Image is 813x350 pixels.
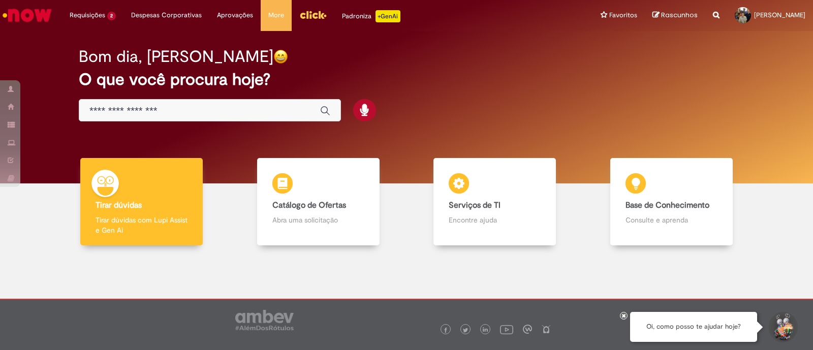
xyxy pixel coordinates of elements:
[523,325,532,334] img: logo_footer_workplace.png
[1,5,53,25] img: ServiceNow
[767,312,798,342] button: Iniciar Conversa de Suporte
[583,158,760,246] a: Base de Conhecimento Consulte e aprenda
[272,200,346,210] b: Catálogo de Ofertas
[70,10,105,20] span: Requisições
[53,158,230,246] a: Tirar dúvidas Tirar dúvidas com Lupi Assist e Gen Ai
[483,327,488,333] img: logo_footer_linkedin.png
[500,323,513,336] img: logo_footer_youtube.png
[235,310,294,330] img: logo_footer_ambev_rotulo_gray.png
[449,215,541,225] p: Encontre ajuda
[342,10,400,22] div: Padroniza
[273,49,288,64] img: happy-face.png
[79,48,273,66] h2: Bom dia, [PERSON_NAME]
[542,325,551,334] img: logo_footer_naosei.png
[652,11,698,20] a: Rascunhos
[407,158,583,246] a: Serviços de TI Encontre ajuda
[376,10,400,22] p: +GenAi
[626,215,717,225] p: Consulte e aprenda
[299,7,327,22] img: click_logo_yellow_360x200.png
[754,11,805,19] span: [PERSON_NAME]
[230,158,407,246] a: Catálogo de Ofertas Abra uma solicitação
[131,10,202,20] span: Despesas Corporativas
[443,328,448,333] img: logo_footer_facebook.png
[79,71,734,88] h2: O que você procura hoje?
[96,200,142,210] b: Tirar dúvidas
[609,10,637,20] span: Favoritos
[661,10,698,20] span: Rascunhos
[463,328,468,333] img: logo_footer_twitter.png
[96,215,187,235] p: Tirar dúvidas com Lupi Assist e Gen Ai
[272,215,364,225] p: Abra uma solicitação
[217,10,253,20] span: Aprovações
[268,10,284,20] span: More
[449,200,501,210] b: Serviços de TI
[630,312,757,342] div: Oi, como posso te ajudar hoje?
[107,12,116,20] span: 2
[626,200,709,210] b: Base de Conhecimento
